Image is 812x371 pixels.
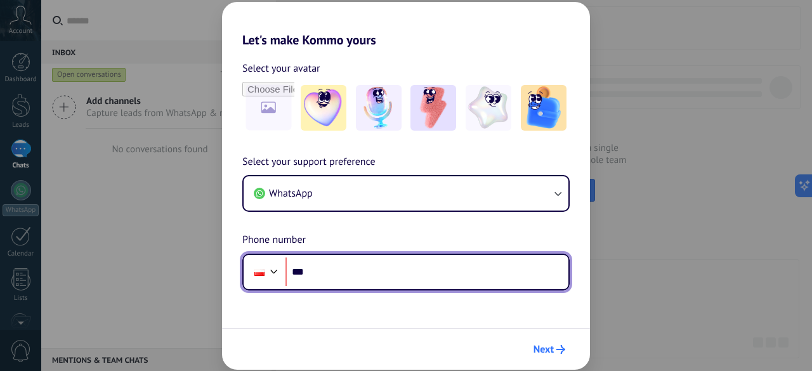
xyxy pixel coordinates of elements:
img: -3.jpeg [410,85,456,131]
span: Next [534,345,554,354]
img: -1.jpeg [301,85,346,131]
span: WhatsApp [269,187,313,200]
div: Poland: + 48 [247,259,272,285]
img: -4.jpeg [466,85,511,131]
img: -5.jpeg [521,85,566,131]
button: Next [528,339,571,360]
span: Phone number [242,232,306,249]
img: -2.jpeg [356,85,402,131]
button: WhatsApp [244,176,568,211]
span: Select your avatar [242,60,320,77]
span: Select your support preference [242,154,376,171]
h2: Let's make Kommo yours [222,2,590,48]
